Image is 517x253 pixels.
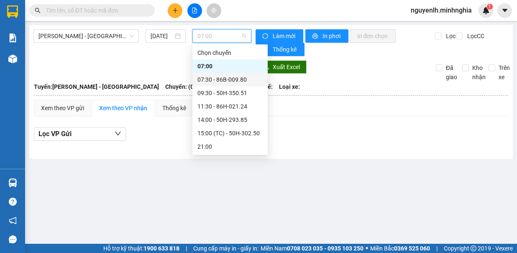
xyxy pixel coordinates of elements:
[151,31,173,41] input: 14/09/2025
[273,45,298,54] span: Thống kê
[193,244,258,253] span: Cung cấp máy in - giấy in:
[305,29,348,43] button: printerIn phơi
[9,217,17,225] span: notification
[487,4,493,10] sup: 1
[38,129,72,139] span: Lọc VP Gửi
[168,3,182,18] button: plus
[370,244,430,253] span: Miền Bắc
[115,130,121,137] span: down
[322,31,342,41] span: In phơi
[197,30,246,42] span: 07:00
[9,198,17,206] span: question-circle
[165,82,226,91] span: Chuyến: (07:00 [DATE])
[192,8,197,13] span: file-add
[103,244,179,253] span: Hỗ trợ kỹ thuật:
[488,4,491,10] span: 1
[197,48,263,57] div: Chọn chuyến
[469,63,489,82] span: Kho nhận
[192,46,268,59] div: Chọn chuyến
[186,244,187,253] span: |
[41,103,84,113] div: Xem theo VP gửi
[8,178,17,187] img: warehouse-icon
[262,33,269,40] span: sync
[38,30,134,42] span: Phan Rí - Sài Gòn
[197,102,263,111] div: 11:30 - 86H-021.24
[394,245,430,252] strong: 0369 525 060
[312,33,319,40] span: printer
[197,142,263,151] div: 21:00
[34,127,126,141] button: Lọc VP Gửi
[436,244,438,253] span: |
[143,245,179,252] strong: 1900 633 818
[261,244,363,253] span: Miền Nam
[7,5,18,18] img: logo-vxr
[211,8,217,13] span: aim
[443,31,464,41] span: Lọc CR
[443,63,461,82] span: Đã giao
[197,129,263,138] div: 15:00 (TC) - 50H-302.50
[197,88,263,98] div: 09:30 - 50H-350.51
[162,103,186,113] div: Thống kê
[495,63,513,82] span: Trên xe
[35,8,41,13] span: search
[34,83,159,90] b: Tuyến: [PERSON_NAME] - [GEOGRAPHIC_DATA]
[172,8,178,13] span: plus
[256,29,303,43] button: syncLàm mới
[207,3,221,18] button: aim
[8,54,17,63] img: warehouse-icon
[197,115,263,124] div: 14:00 - 50H-293.85
[404,5,479,15] span: nguyenlh.minhnghia
[501,7,509,14] span: caret-down
[366,247,368,250] span: ⚪️
[273,31,297,41] span: Làm mới
[9,235,17,243] span: message
[197,75,263,84] div: 07:30 - 86B-009.80
[46,6,145,15] input: Tìm tên, số ĐT hoặc mã đơn
[187,3,202,18] button: file-add
[256,43,305,56] button: bar-chartThống kê
[197,62,263,71] div: 07:00
[287,245,363,252] strong: 0708 023 035 - 0935 103 250
[464,31,486,41] span: Lọc CC
[257,60,307,74] button: downloadXuất Excel
[351,29,396,43] button: In đơn chọn
[497,3,512,18] button: caret-down
[482,7,490,14] img: icon-new-feature
[279,82,300,91] span: Loại xe:
[471,245,476,251] span: copyright
[8,34,17,42] img: solution-icon
[99,103,147,113] div: Xem theo VP nhận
